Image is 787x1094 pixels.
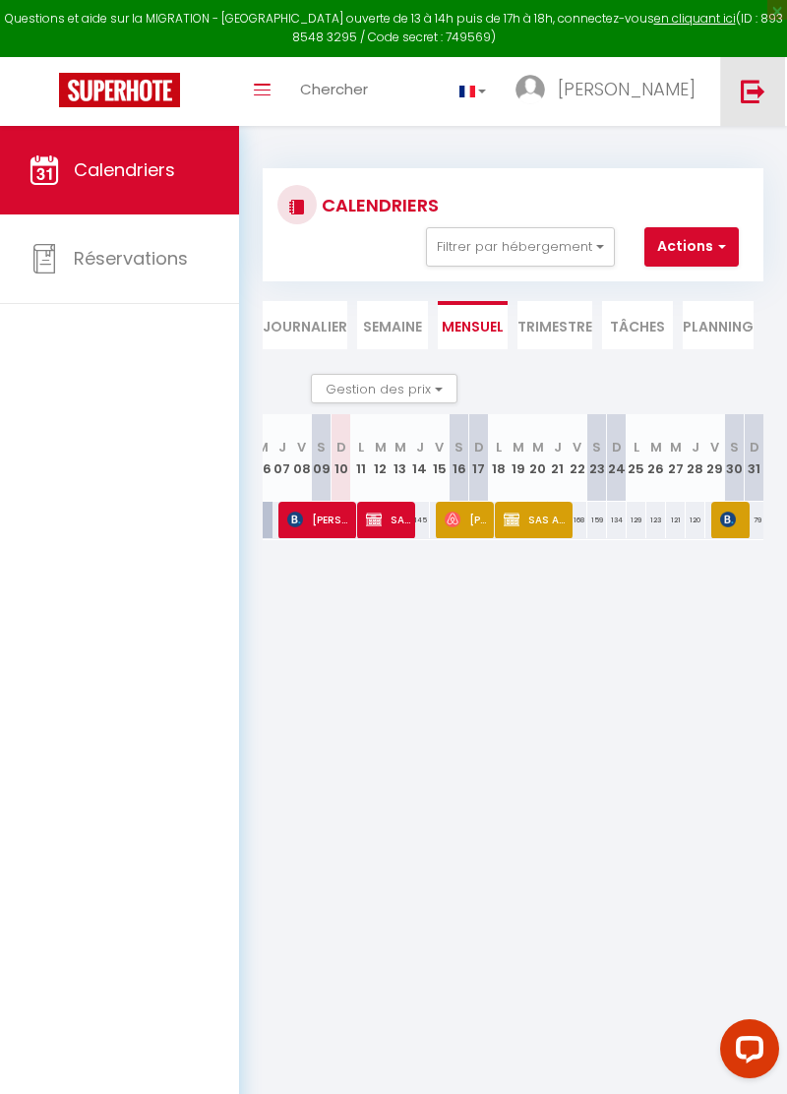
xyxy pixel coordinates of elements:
[704,1011,787,1094] iframe: LiveChat chat widget
[278,438,286,456] abbr: J
[745,502,764,538] div: 79
[297,438,306,456] abbr: V
[285,57,383,126] a: Chercher
[410,414,430,502] th: 14
[74,157,175,182] span: Calendriers
[358,438,364,456] abbr: L
[430,414,450,502] th: 15
[509,414,528,502] th: 19
[683,301,754,349] li: Planning
[391,414,410,502] th: 13
[454,438,463,456] abbr: S
[517,301,592,349] li: Trimestre
[741,79,765,103] img: logout
[504,501,570,538] span: SAS ARCHEODUNUM
[257,438,269,456] abbr: M
[496,438,502,456] abbr: L
[573,438,581,456] abbr: V
[725,414,745,502] th: 30
[730,438,739,456] abbr: S
[501,57,720,126] a: ... [PERSON_NAME]
[253,414,272,502] th: 06
[592,438,601,456] abbr: S
[607,502,627,538] div: 134
[692,438,699,456] abbr: J
[317,183,439,227] h3: CALENDRIERS
[445,501,491,538] span: [PERSON_NAME] [PERSON_NAME]
[375,438,387,456] abbr: M
[627,502,646,538] div: 129
[602,301,673,349] li: Tâches
[74,246,188,271] span: Réservations
[710,438,719,456] abbr: V
[513,438,524,456] abbr: M
[515,75,545,104] img: ...
[568,502,587,538] div: 168
[332,414,351,502] th: 10
[292,414,312,502] th: 08
[644,227,739,267] button: Actions
[587,414,607,502] th: 23
[394,438,406,456] abbr: M
[450,414,469,502] th: 16
[371,414,391,502] th: 12
[410,502,430,538] div: 145
[612,438,622,456] abbr: D
[686,502,705,538] div: 120
[489,414,509,502] th: 18
[720,501,747,538] span: [PERSON_NAME]
[686,414,705,502] th: 28
[554,438,562,456] abbr: J
[587,502,607,538] div: 159
[558,77,696,101] span: [PERSON_NAME]
[634,438,639,456] abbr: L
[474,438,484,456] abbr: D
[607,414,627,502] th: 24
[469,414,489,502] th: 17
[312,414,332,502] th: 09
[263,301,347,349] li: Journalier
[287,501,353,538] span: [PERSON_NAME]
[435,438,444,456] abbr: V
[351,414,371,502] th: 11
[357,301,428,349] li: Semaine
[650,438,662,456] abbr: M
[548,414,568,502] th: 21
[666,502,686,538] div: 121
[59,73,180,107] img: Super Booking
[438,301,509,349] li: Mensuel
[528,414,548,502] th: 20
[300,79,368,99] span: Chercher
[745,414,764,502] th: 31
[670,438,682,456] abbr: M
[272,414,292,502] th: 07
[654,10,736,27] a: en cliquant ici
[336,438,346,456] abbr: D
[532,438,544,456] abbr: M
[426,227,615,267] button: Filtrer par hébergement
[416,438,424,456] abbr: J
[646,414,666,502] th: 26
[705,414,725,502] th: 29
[750,438,759,456] abbr: D
[646,502,666,538] div: 123
[366,501,412,538] span: SAS ARCHEODUNUM
[317,438,326,456] abbr: S
[627,414,646,502] th: 25
[311,374,457,403] button: Gestion des prix
[568,414,587,502] th: 22
[666,414,686,502] th: 27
